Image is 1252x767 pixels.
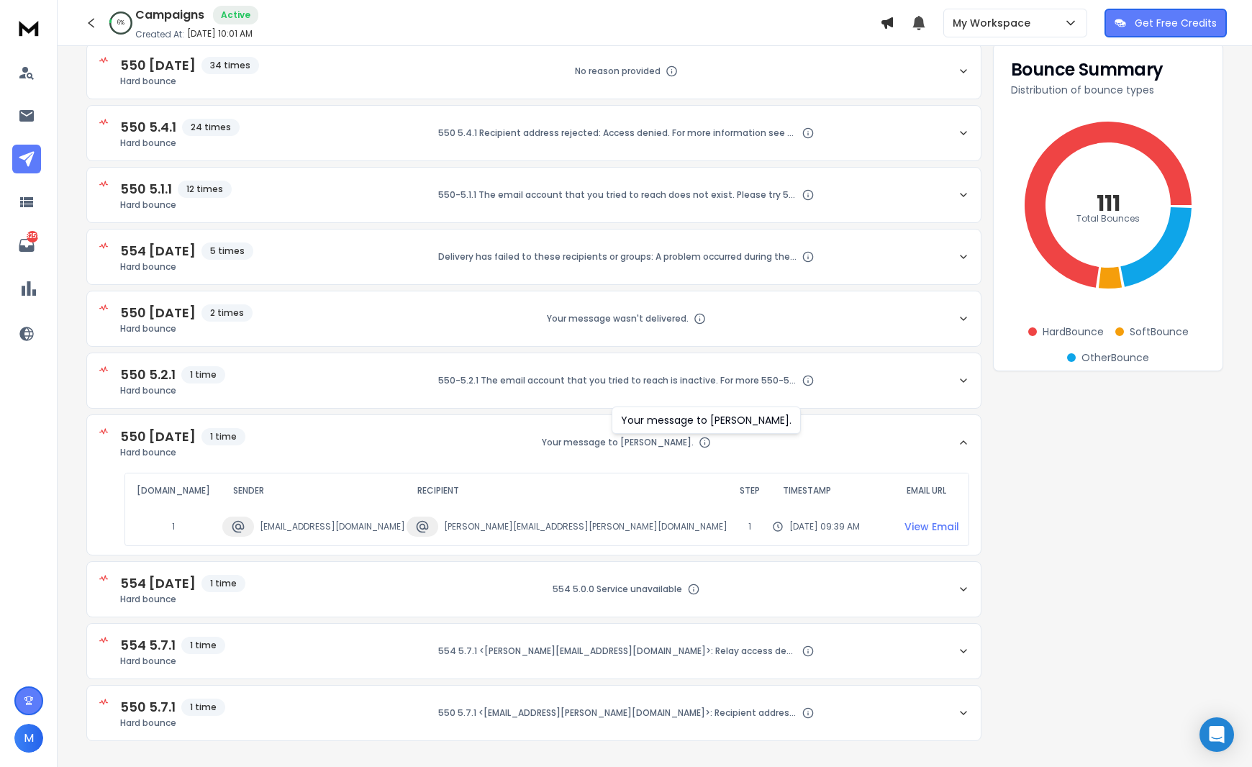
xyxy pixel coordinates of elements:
[87,686,981,740] button: 550 5.7.11 timeHard bounce550 5.7.1 <[EMAIL_ADDRESS][PERSON_NAME][DOMAIN_NAME]>: Recipient addres...
[953,16,1036,30] p: My Workspace
[87,470,981,555] div: 550 [DATE]1 timeHard bounceYour message to [PERSON_NAME].
[181,637,225,654] span: 1 time
[444,521,727,532] span: [PERSON_NAME][EMAIL_ADDRESS][PERSON_NAME][DOMAIN_NAME]
[87,44,981,99] button: 550 [DATE]34 timesHard bounceNo reason provided
[201,57,259,74] span: 34 times
[575,65,661,77] span: No reason provided
[438,375,797,386] span: 550-5.2.1 The email account that you tried to reach is inactive. For more 550-5.2.1 information, ...
[1011,83,1205,97] p: Distribution of bounce types
[120,55,196,76] span: 550 [DATE]
[120,303,196,323] span: 550 [DATE]
[789,521,860,532] span: [DATE] 09:39 AM
[120,117,176,137] span: 550 5.4.1
[1097,188,1120,219] text: 111
[542,437,694,448] span: Your message to [PERSON_NAME].
[612,407,801,434] div: Your message to [PERSON_NAME].
[728,508,771,545] td: 1
[87,168,981,222] button: 550 5.1.112 timesHard bounce550-5.1.1 The email account that you tried to reach does not exist. P...
[120,635,176,655] span: 554 5.7.1
[120,385,225,396] span: Hard bounce
[125,473,222,508] th: [DOMAIN_NAME]
[1076,212,1140,224] text: Total Bounces
[117,19,124,27] p: 6 %
[120,76,259,87] span: Hard bounce
[87,106,981,160] button: 550 5.4.124 timesHard bounce550 5.4.1 Recipient address rejected: Access denied. For more informa...
[201,242,253,260] span: 5 times
[120,447,245,458] span: Hard bounce
[135,6,204,24] h1: Campaigns
[201,575,245,592] span: 1 time
[120,261,253,273] span: Hard bounce
[14,14,43,41] img: logo
[201,428,245,445] span: 1 time
[181,699,225,716] span: 1 time
[438,645,797,657] span: 554 5.7.1 <[PERSON_NAME][EMAIL_ADDRESS][DOMAIN_NAME]>: Relay access denied (in reply to RCPT TO c...
[120,427,196,447] span: 550 [DATE]
[120,199,232,211] span: Hard bounce
[222,473,406,508] th: Sender
[438,127,797,139] span: 550 5.4.1 Recipient address rejected: Access denied. For more information see [URL][DOMAIN_NAME] ...
[120,323,253,335] span: Hard bounce
[120,697,176,717] span: 550 5.7.1
[120,137,240,149] span: Hard bounce
[1104,9,1227,37] button: Get Free Credits
[120,241,196,261] span: 554 [DATE]
[87,291,981,346] button: 550 [DATE]2 timesHard bounceYour message wasn't delivered.
[895,473,969,508] th: Email URL
[178,181,232,198] span: 12 times
[1199,717,1234,752] div: Open Intercom Messenger
[1135,16,1217,30] p: Get Free Credits
[87,230,981,284] button: 554 [DATE]5 timesHard bounceDelivery has failed to these recipients or groups: A problem occurred...
[213,6,258,24] div: Active
[187,28,253,40] p: [DATE] 10:01 AM
[120,365,176,385] span: 550 5.2.1
[771,473,895,508] th: Timestamp
[27,231,38,242] p: 8259
[406,473,728,508] th: Recipient
[14,724,43,753] button: M
[438,189,797,201] span: 550-5.1.1 The email account that you tried to reach does not exist. Please try 550-5.1.1 double-c...
[120,594,245,605] span: Hard bounce
[87,624,981,678] button: 554 5.7.11 timeHard bounce554 5.7.1 <[PERSON_NAME][EMAIL_ADDRESS][DOMAIN_NAME]>: Relay access den...
[87,415,981,470] button: 550 [DATE]1 timeHard bounceYour message to [PERSON_NAME].
[1130,324,1189,339] span: Soft Bounce
[1043,324,1104,339] span: Hard Bounce
[135,29,184,40] p: Created At:
[201,304,253,322] span: 2 times
[120,573,196,594] span: 554 [DATE]
[87,562,981,617] button: 554 [DATE]1 timeHard bounce554 5.0.0 Service unavailable
[438,251,797,263] span: Delivery has failed to these recipients or groups: A problem occurred during the delivery of your...
[260,521,405,532] span: [EMAIL_ADDRESS][DOMAIN_NAME]
[87,353,981,408] button: 550 5.2.11 timeHard bounce550-5.2.1 The email account that you tried to reach is inactive. For mo...
[728,473,771,508] th: Step
[120,179,172,199] span: 550 5.1.1
[120,655,225,667] span: Hard bounce
[547,313,689,324] span: Your message wasn't delivered.
[896,514,968,540] button: View Email
[1011,61,1205,78] h3: Bounce Summary
[1081,350,1149,365] span: Other Bounce
[182,119,240,136] span: 24 times
[181,366,225,383] span: 1 time
[12,231,41,260] a: 8259
[125,508,222,545] td: 1
[120,717,225,729] span: Hard bounce
[438,707,797,719] span: 550 5.7.1 <[EMAIL_ADDRESS][PERSON_NAME][DOMAIN_NAME]>: Recipient address rejected: User email add...
[553,584,682,595] span: 554 5.0.0 Service unavailable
